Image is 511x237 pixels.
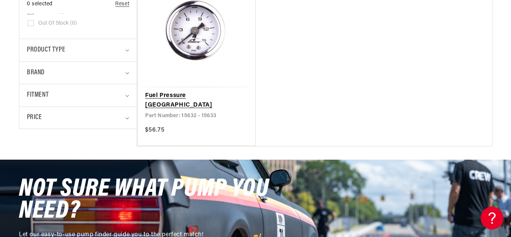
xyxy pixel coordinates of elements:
summary: Fitment (0 selected) [27,84,129,107]
span: NOT SURE WHAT PUMP YOU NEED? [19,177,269,224]
span: Price [27,113,42,123]
summary: Price [27,107,129,129]
summary: Product type (0 selected) [27,39,129,61]
summary: Brand (0 selected) [27,62,129,84]
span: Fitment [27,90,48,101]
span: Out of stock (0) [38,20,77,27]
a: Fuel Pressure [GEOGRAPHIC_DATA] [145,91,248,110]
span: Brand [27,67,45,78]
span: Product type [27,45,65,56]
